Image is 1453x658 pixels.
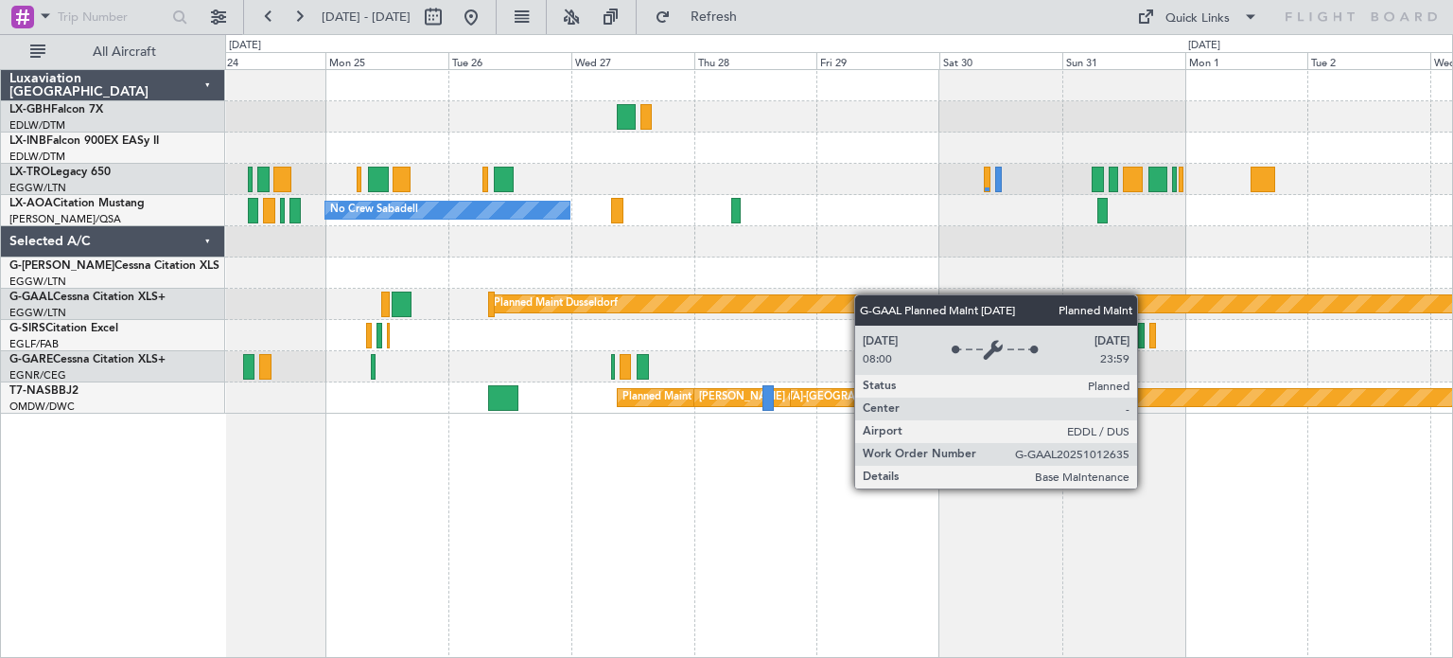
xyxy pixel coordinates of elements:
[9,400,75,414] a: OMDW/DWC
[622,383,915,412] div: Planned Maint [GEOGRAPHIC_DATA]-[GEOGRAPHIC_DATA]
[939,52,1062,69] div: Sat 30
[494,290,618,318] div: Planned Maint Dusseldorf
[9,104,103,116] a: LX-GBHFalcon 7X
[9,260,219,272] a: G-[PERSON_NAME]Cessna Citation XLS
[9,292,53,303] span: G-GAAL
[9,104,51,116] span: LX-GBH
[9,323,45,334] span: G-SIRS
[9,292,166,303] a: G-GAALCessna Citation XLS+
[448,52,571,69] div: Tue 26
[325,52,448,69] div: Mon 25
[9,337,59,351] a: EGLF/FAB
[9,354,166,365] a: G-GARECessna Citation XLS+
[1165,9,1230,28] div: Quick Links
[9,181,66,195] a: EGGW/LTN
[9,135,46,147] span: LX-INB
[1188,38,1220,54] div: [DATE]
[9,167,50,178] span: LX-TRO
[9,135,159,147] a: LX-INBFalcon 900EX EASy II
[571,52,694,69] div: Wed 27
[694,52,817,69] div: Thu 28
[9,323,118,334] a: G-SIRSCitation Excel
[9,260,114,272] span: G-[PERSON_NAME]
[646,2,760,32] button: Refresh
[9,167,111,178] a: LX-TROLegacy 650
[330,196,418,224] div: No Crew Sabadell
[674,10,754,24] span: Refresh
[49,45,200,59] span: All Aircraft
[9,385,51,397] span: T7-NAS
[9,275,66,289] a: EGGW/LTN
[322,9,411,26] span: [DATE] - [DATE]
[9,198,145,209] a: LX-AOACitation Mustang
[229,38,261,54] div: [DATE]
[1062,52,1185,69] div: Sun 31
[1185,52,1308,69] div: Mon 1
[9,354,53,365] span: G-GARE
[58,3,166,31] input: Trip Number
[9,150,65,164] a: EDLW/DTM
[9,385,79,397] a: T7-NASBBJ2
[9,212,121,226] a: [PERSON_NAME]/QSA
[1128,2,1268,32] button: Quick Links
[9,118,65,133] a: EDLW/DTM
[203,52,326,69] div: Sun 24
[21,37,205,67] button: All Aircraft
[699,383,898,412] div: [PERSON_NAME] ([PERSON_NAME] Intl)
[816,52,939,69] div: Fri 29
[1307,52,1430,69] div: Tue 2
[9,306,66,320] a: EGGW/LTN
[9,198,53,209] span: LX-AOA
[9,368,66,382] a: EGNR/CEG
